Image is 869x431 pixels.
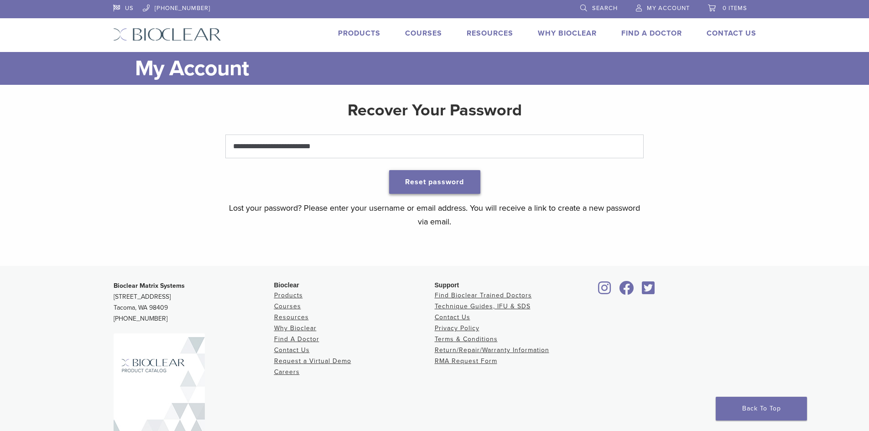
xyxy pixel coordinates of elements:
[338,29,380,38] a: Products
[639,286,658,296] a: Bioclear
[113,28,221,41] img: Bioclear
[389,170,480,194] button: Reset password
[435,313,470,321] a: Contact Us
[616,286,637,296] a: Bioclear
[274,313,309,321] a: Resources
[538,29,597,38] a: Why Bioclear
[435,281,459,289] span: Support
[225,201,644,228] p: Lost your password? Please enter your username or email address. You will receive a link to creat...
[435,357,497,365] a: RMA Request Form
[274,346,310,354] a: Contact Us
[274,335,319,343] a: Find A Doctor
[435,324,479,332] a: Privacy Policy
[225,99,644,121] h2: Recover Your Password
[405,29,442,38] a: Courses
[435,346,549,354] a: Return/Repair/Warranty Information
[274,324,317,332] a: Why Bioclear
[467,29,513,38] a: Resources
[274,357,351,365] a: Request a Virtual Demo
[135,52,756,85] h1: My Account
[435,302,531,310] a: Technique Guides, IFU & SDS
[716,397,807,421] a: Back To Top
[274,291,303,299] a: Products
[435,335,498,343] a: Terms & Conditions
[435,291,532,299] a: Find Bioclear Trained Doctors
[114,282,185,290] strong: Bioclear Matrix Systems
[647,5,690,12] span: My Account
[592,5,618,12] span: Search
[274,281,299,289] span: Bioclear
[723,5,747,12] span: 0 items
[274,302,301,310] a: Courses
[274,368,300,376] a: Careers
[595,286,614,296] a: Bioclear
[621,29,682,38] a: Find A Doctor
[114,280,274,324] p: [STREET_ADDRESS] Tacoma, WA 98409 [PHONE_NUMBER]
[707,29,756,38] a: Contact Us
